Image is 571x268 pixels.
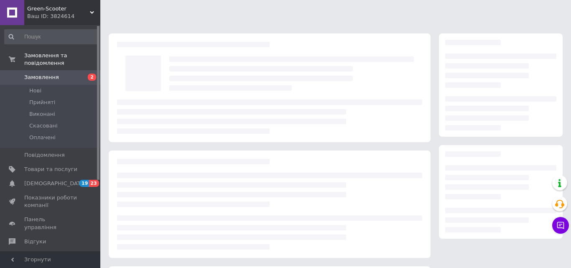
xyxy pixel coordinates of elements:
[79,180,89,187] span: 19
[24,74,59,81] span: Замовлення
[88,74,96,81] span: 2
[29,134,56,141] span: Оплачені
[24,194,77,209] span: Показники роботи компанії
[24,238,46,245] span: Відгуки
[29,122,58,130] span: Скасовані
[29,99,55,106] span: Прийняті
[552,217,569,234] button: Чат з покупцем
[27,5,90,13] span: Green-Scooter
[4,29,99,44] input: Пошук
[29,87,41,94] span: Нові
[24,180,86,187] span: [DEMOGRAPHIC_DATA]
[29,110,55,118] span: Виконані
[24,166,77,173] span: Товари та послуги
[24,151,65,159] span: Повідомлення
[24,216,77,231] span: Панель управління
[27,13,100,20] div: Ваш ID: 3824614
[24,52,100,67] span: Замовлення та повідомлення
[89,180,99,187] span: 23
